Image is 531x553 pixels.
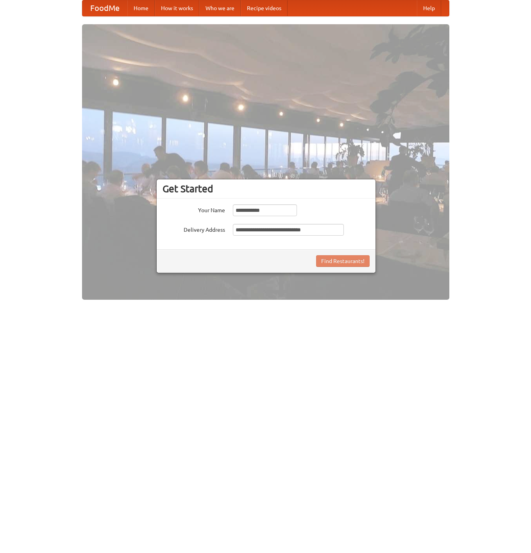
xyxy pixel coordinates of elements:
[155,0,199,16] a: How it works
[316,255,370,267] button: Find Restaurants!
[127,0,155,16] a: Home
[199,0,241,16] a: Who we are
[163,183,370,195] h3: Get Started
[82,0,127,16] a: FoodMe
[241,0,288,16] a: Recipe videos
[163,224,225,234] label: Delivery Address
[417,0,441,16] a: Help
[163,204,225,214] label: Your Name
